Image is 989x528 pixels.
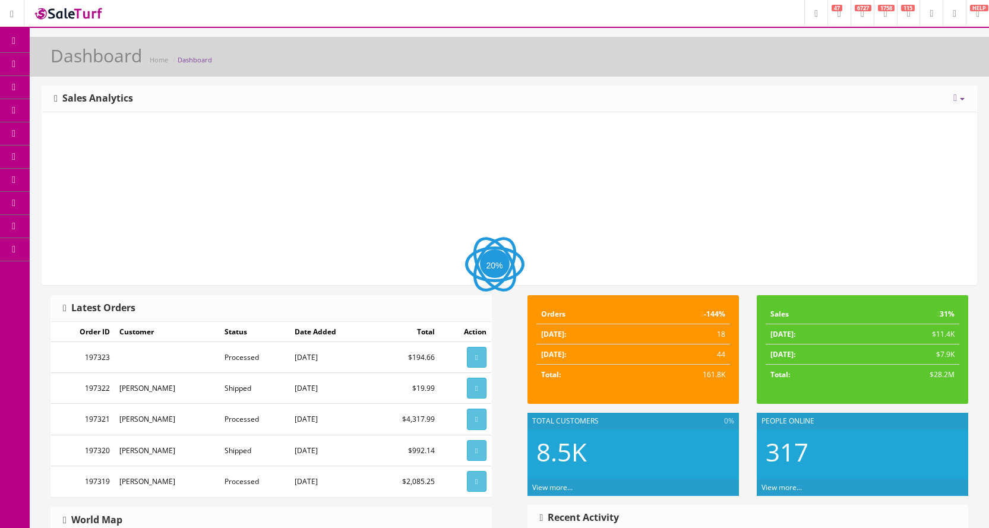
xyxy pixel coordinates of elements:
td: 18 [634,324,730,344]
td: [PERSON_NAME] [115,373,219,404]
strong: Total: [541,369,561,380]
td: 44 [634,344,730,365]
span: 115 [901,5,915,11]
td: 197320 [51,435,115,466]
td: Processed [220,342,290,373]
strong: Total: [770,369,790,380]
span: 6727 [855,5,871,11]
a: View more... [532,482,573,492]
td: Customer [115,322,219,342]
strong: [DATE]: [541,349,566,359]
td: [DATE] [290,373,372,404]
td: Orders [536,304,634,324]
td: Date Added [290,322,372,342]
img: SaleTurf [33,5,105,21]
td: [DATE] [290,435,372,466]
td: $19.99 [372,373,440,404]
td: Shipped [220,435,290,466]
td: 197319 [51,466,115,497]
a: View [467,378,486,399]
td: Shipped [220,373,290,404]
h2: 8.5K [536,438,730,466]
h3: World Map [63,515,122,526]
td: Status [220,322,290,342]
td: $4,317.99 [372,404,440,435]
td: 197322 [51,373,115,404]
td: [DATE] [290,404,372,435]
td: Processed [220,466,290,497]
div: People Online [757,413,968,429]
a: Dashboard [178,55,212,64]
td: $2,085.25 [372,466,440,497]
td: Action [440,322,491,342]
td: $11.4K [862,324,959,344]
a: View [467,409,486,429]
span: HELP [970,5,988,11]
td: 197323 [51,342,115,373]
td: [PERSON_NAME] [115,466,219,497]
h3: Recent Activity [540,513,620,523]
td: $28.2M [862,365,959,385]
h3: Sales Analytics [54,93,133,104]
td: -144% [634,304,730,324]
span: 47 [832,5,842,11]
a: Home [150,55,168,64]
h3: Latest Orders [63,303,135,314]
strong: [DATE]: [770,349,795,359]
a: View [467,440,486,461]
td: 31% [862,304,959,324]
a: View [467,347,486,368]
td: Order ID [51,322,115,342]
span: 0% [724,416,734,426]
span: 1758 [878,5,895,11]
strong: [DATE]: [770,329,795,339]
td: 197321 [51,404,115,435]
td: [DATE] [290,466,372,497]
h2: 317 [766,438,959,466]
td: [PERSON_NAME] [115,404,219,435]
a: View [467,471,486,492]
td: [PERSON_NAME] [115,435,219,466]
td: 161.8K [634,365,730,385]
h1: Dashboard [50,46,142,65]
td: Total [372,322,440,342]
strong: [DATE]: [541,329,566,339]
a: View more... [762,482,802,492]
td: [DATE] [290,342,372,373]
td: $194.66 [372,342,440,373]
td: $992.14 [372,435,440,466]
td: Sales [766,304,862,324]
td: Processed [220,404,290,435]
div: Total Customers [527,413,739,429]
td: $7.9K [862,344,959,365]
